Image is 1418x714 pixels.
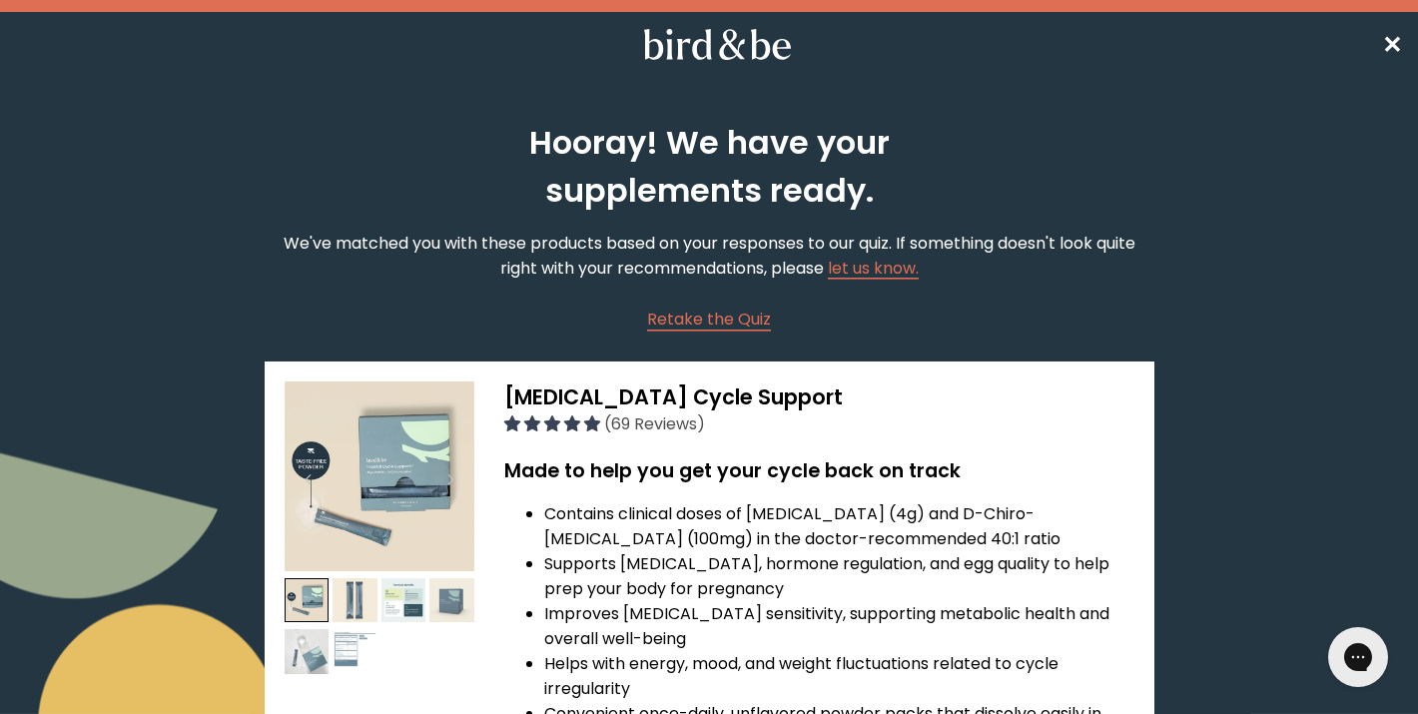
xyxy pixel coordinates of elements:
span: (69 Reviews) [604,412,705,435]
img: thumbnail image [285,629,330,674]
span: ✕ [1382,28,1402,61]
a: ✕ [1382,27,1402,62]
li: Contains clinical doses of [MEDICAL_DATA] (4g) and D-Chiro-[MEDICAL_DATA] (100mg) in the doctor-r... [544,501,1134,551]
p: We've matched you with these products based on your responses to our quiz. If something doesn't l... [265,231,1154,281]
h3: Made to help you get your cycle back on track [504,456,1134,485]
li: Supports [MEDICAL_DATA], hormone regulation, and egg quality to help prep your body for pregnancy [544,551,1134,601]
span: Retake the Quiz [647,308,771,331]
li: Improves [MEDICAL_DATA] sensitivity, supporting metabolic health and overall well-being [544,601,1134,651]
h2: Hooray! We have your supplements ready. [442,119,977,215]
img: thumbnail image [381,578,426,623]
span: 4.91 stars [504,412,604,435]
iframe: Gorgias live chat messenger [1318,620,1398,694]
img: thumbnail image [333,578,377,623]
li: Helps with energy, mood, and weight fluctuations related to cycle irregularity [544,651,1134,701]
a: let us know. [828,257,919,280]
img: thumbnail image [285,381,474,571]
a: Retake the Quiz [647,307,771,332]
img: thumbnail image [333,629,377,674]
img: thumbnail image [429,578,474,623]
img: thumbnail image [285,578,330,623]
span: [MEDICAL_DATA] Cycle Support [504,382,843,411]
